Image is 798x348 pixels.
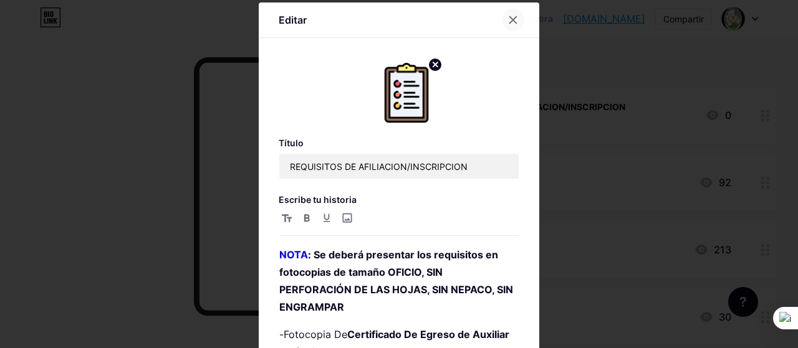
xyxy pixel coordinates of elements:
[279,194,357,205] font: Escribe tu historia
[279,248,516,313] strong: : Se deberá presentar los requisitos en fotocopias de tamaño OFICIO, SIN PERFORACIÓN DE LAS HOJAS...
[279,14,307,26] font: Editar
[279,248,308,261] a: NOTA
[377,63,436,123] img: miniatura del enlace
[279,138,304,148] font: Título
[279,154,519,179] input: Título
